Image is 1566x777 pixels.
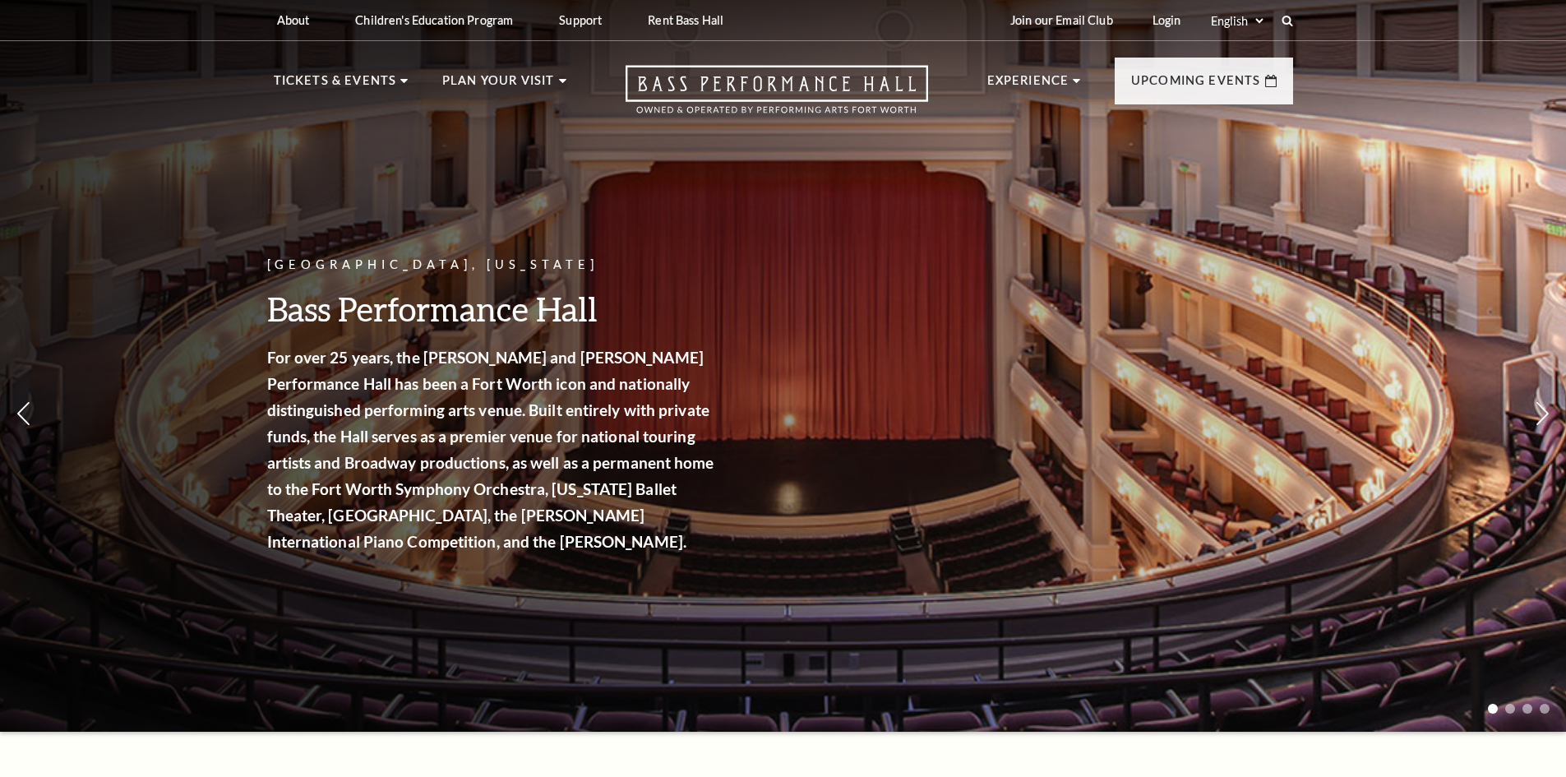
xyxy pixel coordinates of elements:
[274,71,397,100] p: Tickets & Events
[648,13,723,27] p: Rent Bass Hall
[442,71,555,100] p: Plan Your Visit
[277,13,310,27] p: About
[987,71,1069,100] p: Experience
[1131,71,1261,100] p: Upcoming Events
[267,348,714,551] strong: For over 25 years, the [PERSON_NAME] and [PERSON_NAME] Performance Hall has been a Fort Worth ico...
[267,288,719,330] h3: Bass Performance Hall
[1208,13,1266,29] select: Select:
[267,255,719,275] p: [GEOGRAPHIC_DATA], [US_STATE]
[559,13,602,27] p: Support
[355,13,513,27] p: Children's Education Program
